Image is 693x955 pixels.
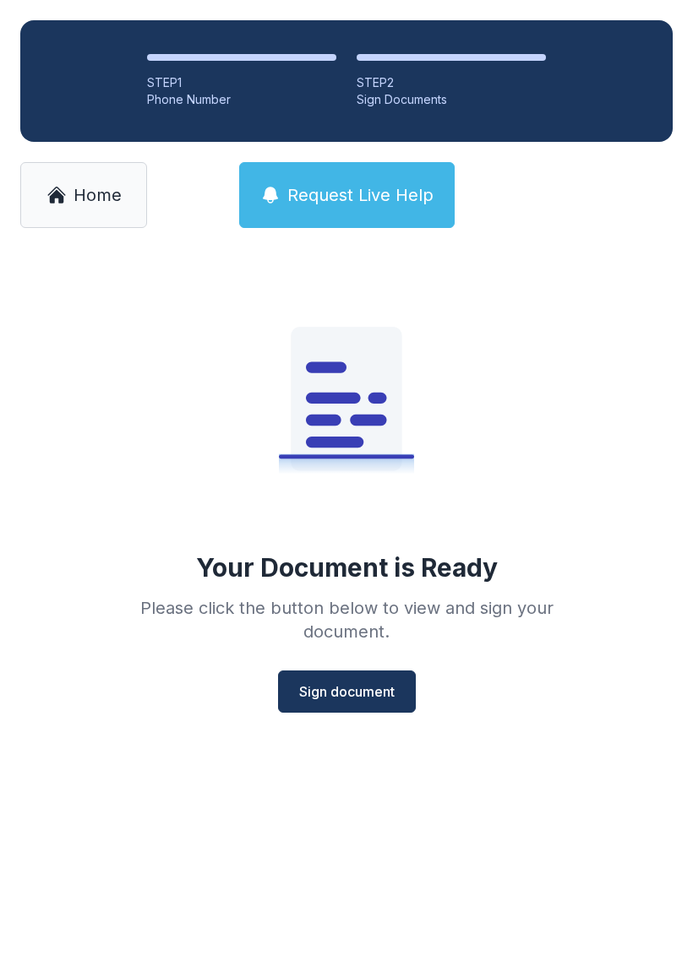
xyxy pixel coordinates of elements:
[147,91,336,108] div: Phone Number
[74,183,122,207] span: Home
[357,91,546,108] div: Sign Documents
[357,74,546,91] div: STEP 2
[196,552,498,583] div: Your Document is Ready
[147,74,336,91] div: STEP 1
[299,681,395,702] span: Sign document
[103,596,590,643] div: Please click the button below to view and sign your document.
[287,183,434,207] span: Request Live Help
